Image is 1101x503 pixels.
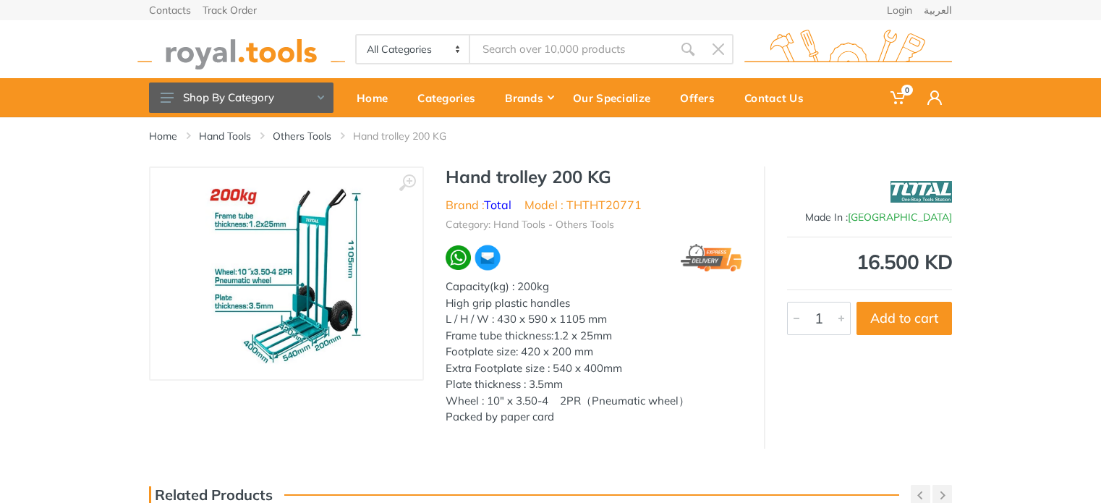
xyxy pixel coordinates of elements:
[446,360,742,377] div: Extra Footplate size : 540 x 400mm
[734,78,823,117] a: Contact Us
[670,83,734,113] div: Offers
[137,30,345,69] img: royal.tools Logo
[446,279,742,295] div: Capacity(kg) : 200kg
[787,252,952,272] div: 16.500 KD
[734,83,823,113] div: Contact Us
[347,83,407,113] div: Home
[446,295,742,312] div: High grip plastic handles
[446,311,742,328] div: L / H / W : 430 x 590 x 1105 mm
[446,166,742,187] h1: Hand trolley 200 KG
[924,5,952,15] a: العربية
[856,302,952,335] button: Add to cart
[446,217,614,232] li: Category: Hand Tools - Others Tools
[681,244,742,271] img: express.png
[446,328,742,345] div: Frame tube thickness:1.2 x 25mm
[353,129,468,143] li: Hand trolley 200 KG
[446,196,511,214] li: Brand :
[407,83,495,113] div: Categories
[149,129,177,143] a: Home
[787,210,952,225] div: Made In :
[484,198,511,212] a: Total
[563,78,670,117] a: Our Specialize
[474,244,501,271] img: ma.webp
[446,344,742,360] div: Footplate size: 420 x 200 mm
[563,83,670,113] div: Our Specialize
[446,376,742,393] div: Plate thickness : 3.5mm
[470,34,673,64] input: Site search
[357,35,470,63] select: Category
[203,5,257,15] a: Track Order
[848,211,952,224] span: [GEOGRAPHIC_DATA]
[887,5,912,15] a: Login
[670,78,734,117] a: Offers
[446,409,742,426] div: Packed by paper card
[149,83,333,113] button: Shop By Category
[149,5,191,15] a: Contacts
[446,245,471,271] img: wa.webp
[205,182,368,365] img: Royal Tools - Hand trolley 200 KG
[407,78,495,117] a: Categories
[149,129,952,143] nav: breadcrumb
[446,393,742,410] div: Wheel : 10" x 3.50-4 2PR（Pneumatic wheel）
[495,83,563,113] div: Brands
[347,78,407,117] a: Home
[744,30,952,69] img: royal.tools Logo
[901,85,913,96] span: 0
[880,78,917,117] a: 0
[524,196,642,214] li: Model : THTHT20771
[273,129,331,143] a: Others Tools
[199,129,251,143] a: Hand Tools
[890,174,952,210] img: Total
